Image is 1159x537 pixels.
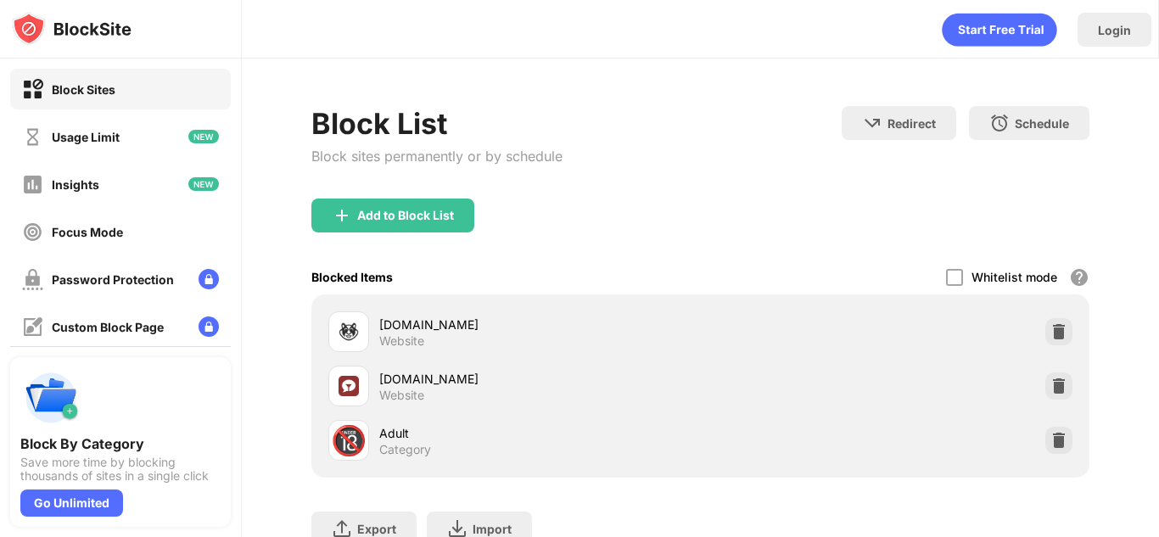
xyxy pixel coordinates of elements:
div: Go Unlimited [20,489,123,517]
img: new-icon.svg [188,177,219,191]
img: lock-menu.svg [199,316,219,337]
div: Block sites permanently or by schedule [311,148,563,165]
div: Block By Category [20,435,221,452]
div: Add to Block List [357,209,454,222]
div: 🔞 [331,423,367,458]
img: lock-menu.svg [199,269,219,289]
div: [DOMAIN_NAME] [379,316,701,333]
div: Schedule [1015,116,1069,131]
div: Insights [52,177,99,192]
img: insights-off.svg [22,174,43,195]
div: Usage Limit [52,130,120,144]
img: block-on.svg [22,79,43,100]
div: Category [379,442,431,457]
div: Block Sites [52,82,115,97]
div: Adult [379,424,701,442]
div: Block List [311,106,563,141]
div: Login [1098,23,1131,37]
div: Import [473,522,512,536]
img: time-usage-off.svg [22,126,43,148]
div: Custom Block Page [52,320,164,334]
img: logo-blocksite.svg [12,12,132,46]
div: Focus Mode [52,225,123,239]
div: Blocked Items [311,270,393,284]
div: [DOMAIN_NAME] [379,370,701,388]
div: Redirect [887,116,936,131]
div: animation [942,13,1057,47]
img: new-icon.svg [188,130,219,143]
img: focus-off.svg [22,221,43,243]
div: Export [357,522,396,536]
img: favicons [339,376,359,396]
div: Whitelist mode [971,270,1057,284]
div: Website [379,388,424,403]
div: Website [379,333,424,349]
img: push-categories.svg [20,367,81,428]
img: customize-block-page-off.svg [22,316,43,338]
div: Save more time by blocking thousands of sites in a single click [20,456,221,483]
div: Password Protection [52,272,174,287]
img: favicons [339,322,359,342]
img: password-protection-off.svg [22,269,43,290]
